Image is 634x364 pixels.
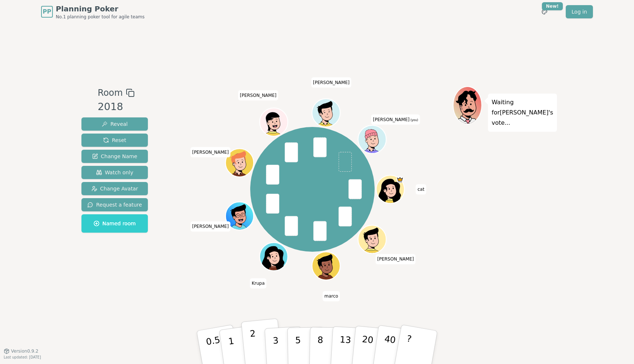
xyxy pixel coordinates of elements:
[98,86,123,99] span: Room
[81,198,148,211] button: Request a feature
[81,134,148,147] button: Reset
[190,147,231,157] span: Click to change your name
[92,153,137,160] span: Change Name
[492,97,553,128] p: Waiting for [PERSON_NAME] 's vote...
[94,220,136,227] span: Named room
[396,176,403,183] span: cat is the host
[409,119,418,122] span: (you)
[375,254,416,264] span: Click to change your name
[56,14,145,20] span: No.1 planning poker tool for agile teams
[43,7,51,16] span: PP
[4,355,41,359] span: Last updated: [DATE]
[250,278,266,288] span: Click to change your name
[81,182,148,195] button: Change Avatar
[238,90,278,101] span: Click to change your name
[311,77,351,87] span: Click to change your name
[566,5,593,18] a: Log in
[11,348,39,354] span: Version 0.9.2
[190,221,231,232] span: Click to change your name
[323,291,340,301] span: Click to change your name
[96,169,134,176] span: Watch only
[56,4,145,14] span: Planning Poker
[98,99,134,114] div: 2018
[91,185,138,192] span: Change Avatar
[81,150,148,163] button: Change Name
[416,184,426,194] span: Click to change your name
[81,214,148,233] button: Named room
[41,4,145,20] a: PPPlanning PokerNo.1 planning poker tool for agile teams
[103,136,126,144] span: Reset
[538,5,551,18] button: New!
[81,117,148,131] button: Reveal
[81,166,148,179] button: Watch only
[4,348,39,354] button: Version0.9.2
[371,114,420,125] span: Click to change your name
[87,201,142,208] span: Request a feature
[102,120,128,128] span: Reveal
[359,126,385,153] button: Click to change your avatar
[542,2,563,10] div: New!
